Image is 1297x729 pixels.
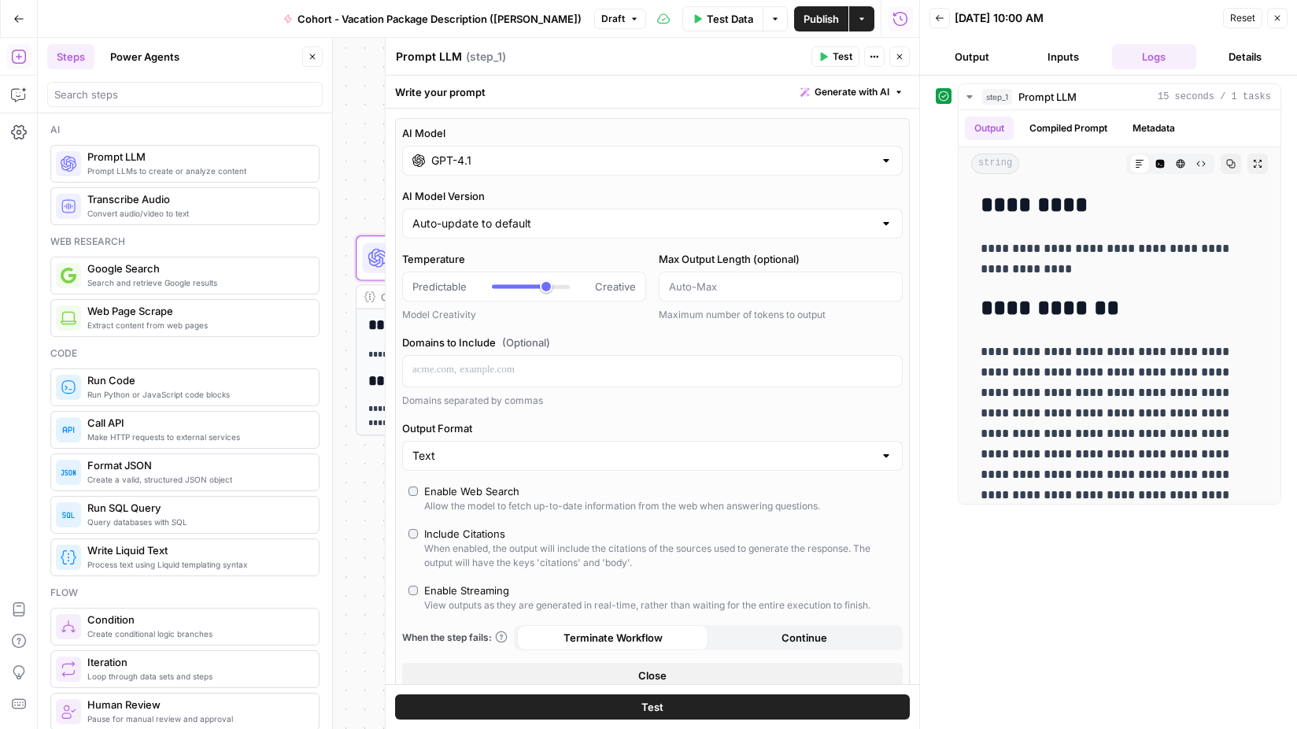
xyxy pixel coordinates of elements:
[87,712,306,725] span: Pause for manual review and approval
[564,630,663,646] span: Terminate Workflow
[708,625,900,650] button: Continue
[1230,11,1255,25] span: Reset
[50,123,320,137] div: Ai
[707,11,753,27] span: Test Data
[87,542,306,558] span: Write Liquid Text
[811,46,859,67] button: Test
[502,335,550,350] span: (Optional)
[412,448,874,464] input: Text
[87,612,306,627] span: Condition
[402,420,903,436] label: Output Format
[412,279,467,294] span: Predictable
[402,125,903,141] label: AI Model
[402,251,646,267] label: Temperature
[794,6,848,31] button: Publish
[87,558,306,571] span: Process text using Liquid templating syntax
[402,663,903,688] button: Close
[959,84,1280,109] button: 15 seconds / 1 tasks
[87,516,306,528] span: Query databases with SQL
[815,85,889,99] span: Generate with AI
[669,279,892,294] input: Auto-Max
[431,153,874,168] input: Select a model
[1112,44,1197,69] button: Logs
[297,11,582,27] span: Cohort - Vacation Package Description ([PERSON_NAME])
[794,82,910,102] button: Generate with AI
[87,457,306,473] span: Format JSON
[408,586,418,595] input: Enable StreamingView outputs as they are generated in real-time, rather than waiting for the enti...
[659,251,903,267] label: Max Output Length (optional)
[402,335,903,350] label: Domains to Include
[87,388,306,401] span: Run Python or JavaScript code blocks
[54,87,316,102] input: Search steps
[641,699,663,715] span: Test
[402,188,903,204] label: AI Model Version
[408,529,418,538] input: Include CitationsWhen enabled, the output will include the citations of the sources used to gener...
[87,276,306,289] span: Search and retrieve Google results
[356,492,648,538] div: Single OutputOutputEnd
[408,487,418,496] input: Enable Web SearchAllow the model to fetch up-to-date information from the web when answering ques...
[929,44,1014,69] button: Output
[274,6,591,31] button: Cohort - Vacation Package Description ([PERSON_NAME])
[682,6,763,31] button: Test Data
[1203,44,1288,69] button: Details
[87,654,306,670] span: Iteration
[87,207,306,220] span: Convert audio/video to text
[804,11,839,27] span: Publish
[1020,117,1117,140] button: Compiled Prompt
[87,473,306,486] span: Create a valid, structured JSON object
[424,499,820,513] div: Allow the model to fetch up-to-date information from the web when answering questions.
[1158,90,1271,104] span: 15 seconds / 1 tasks
[87,191,306,207] span: Transcribe Audio
[50,346,320,361] div: Code
[1021,44,1106,69] button: Inputs
[1123,117,1184,140] button: Metadata
[87,149,306,165] span: Prompt LLM
[87,372,306,388] span: Run Code
[87,431,306,443] span: Make HTTP requests to external services
[402,308,646,322] div: Model Creativity
[638,668,667,683] span: Close
[833,50,852,64] span: Test
[356,133,648,179] div: WorkflowInput SettingsInputs
[87,670,306,683] span: Loop through data sets and steps
[659,308,903,322] div: Maximum number of tokens to output
[101,44,189,69] button: Power Agents
[87,697,306,712] span: Human Review
[424,526,505,542] div: Include Citations
[402,631,508,645] a: When the step fails:
[594,9,646,29] button: Draft
[386,76,919,108] div: Write your prompt
[395,694,910,720] button: Test
[424,598,870,612] div: View outputs as they are generated in real-time, rather than waiting for the entire execution to ...
[782,630,827,646] span: Continue
[466,49,506,65] span: ( step_1 )
[959,110,1280,504] div: 15 seconds / 1 tasks
[87,261,306,276] span: Google Search
[595,279,636,294] span: Creative
[50,235,320,249] div: Web research
[412,216,874,231] input: Auto-update to default
[87,303,306,319] span: Web Page Scrape
[424,483,519,499] div: Enable Web Search
[1018,89,1077,105] span: Prompt LLM
[971,154,1019,174] span: string
[87,165,306,177] span: Prompt LLMs to create or analyze content
[424,583,509,598] div: Enable Streaming
[1223,8,1262,28] button: Reset
[47,44,94,69] button: Steps
[402,394,903,408] div: Domains separated by commas
[50,586,320,600] div: Flow
[87,500,306,516] span: Run SQL Query
[601,12,625,26] span: Draft
[965,117,1014,140] button: Output
[396,49,462,65] textarea: Prompt LLM
[87,319,306,331] span: Extract content from web pages
[424,542,896,570] div: When enabled, the output will include the citations of the sources used to generate the response....
[982,89,1012,105] span: step_1
[87,627,306,640] span: Create conditional logic branches
[87,415,306,431] span: Call API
